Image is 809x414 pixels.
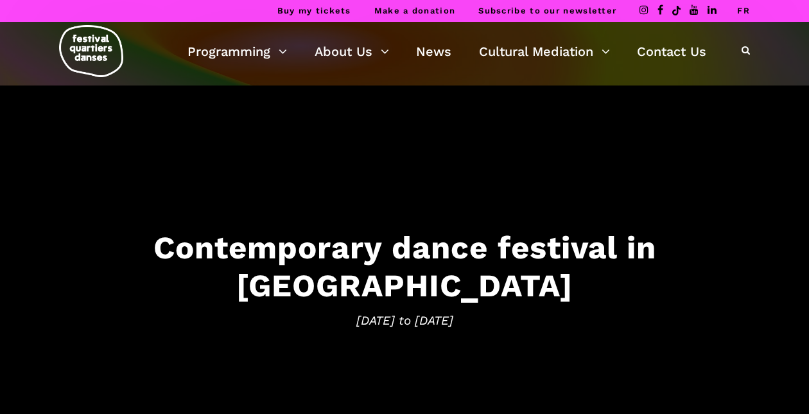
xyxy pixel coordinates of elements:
h3: Contemporary dance festival in [GEOGRAPHIC_DATA] [13,229,796,305]
a: News [416,40,451,62]
a: Make a donation [374,6,456,15]
a: FR [737,6,750,15]
a: About Us [315,40,389,62]
span: [DATE] to [DATE] [13,311,796,330]
img: logo-fqd-med [59,25,123,77]
a: Contact Us [637,40,706,62]
a: Cultural Mediation [479,40,610,62]
a: Subscribe to our newsletter [478,6,616,15]
a: Programming [187,40,287,62]
a: Buy my tickets [277,6,351,15]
